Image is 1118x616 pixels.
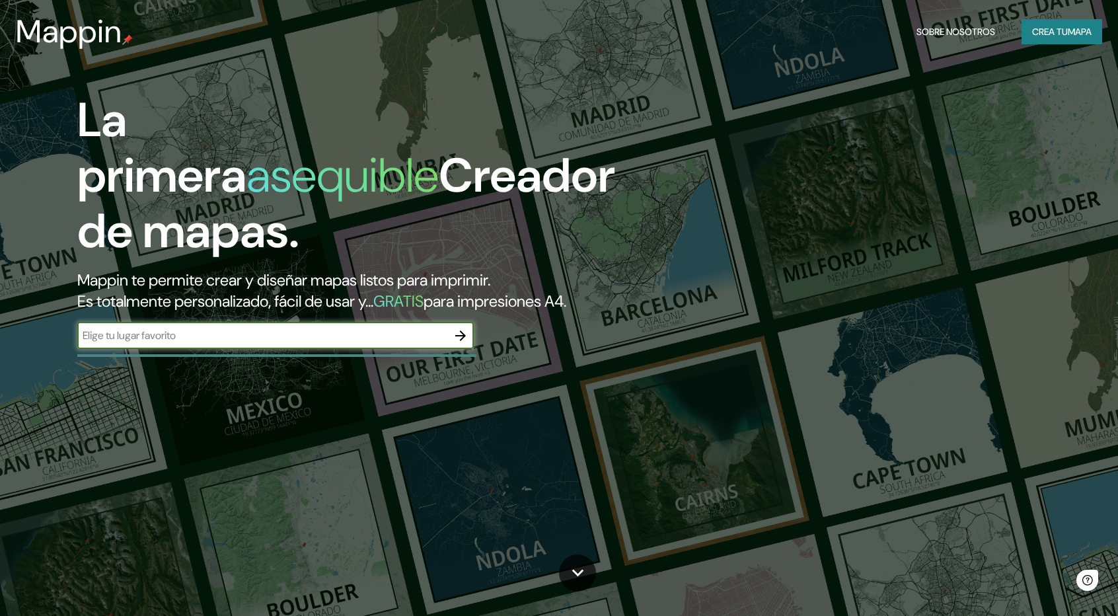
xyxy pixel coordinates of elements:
[77,89,246,206] font: La primera
[911,19,1000,44] button: Sobre nosotros
[77,145,615,262] font: Creador de mapas.
[916,26,995,38] font: Sobre nosotros
[1068,26,1092,38] font: mapa
[424,291,566,311] font: para impresiones A4.
[77,270,490,290] font: Mappin te permite crear y diseñar mapas listos para imprimir.
[373,291,424,311] font: GRATIS
[1022,19,1102,44] button: Crea tumapa
[77,291,373,311] font: Es totalmente personalizado, fácil de usar y...
[122,34,133,45] img: pin de mapeo
[246,145,439,206] font: asequible
[1032,26,1068,38] font: Crea tu
[77,328,447,343] input: Elige tu lugar favorito
[16,11,122,52] font: Mappin
[1000,564,1103,601] iframe: Help widget launcher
